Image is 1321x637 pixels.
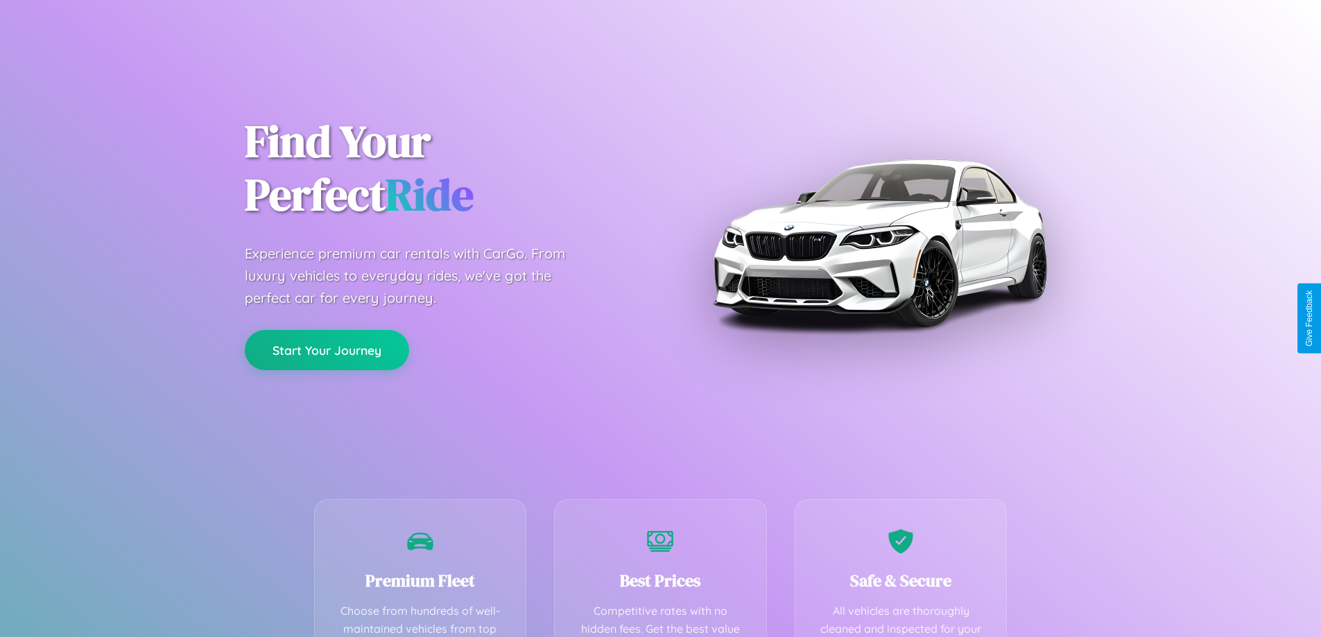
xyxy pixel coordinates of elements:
h1: Find Your Perfect [245,115,640,222]
img: Premium BMW car rental vehicle [706,69,1053,416]
h3: Safe & Secure [816,569,986,592]
button: Start Your Journey [245,330,409,370]
h3: Best Prices [576,569,745,592]
p: Experience premium car rentals with CarGo. From luxury vehicles to everyday rides, we've got the ... [245,243,592,309]
h3: Premium Fleet [336,569,506,592]
div: Give Feedback [1304,290,1314,347]
span: Ride [386,164,474,225]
